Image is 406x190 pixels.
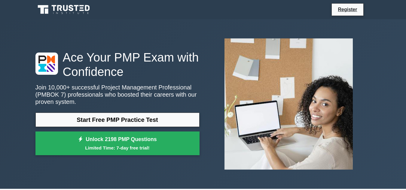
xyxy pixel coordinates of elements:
[334,6,361,13] a: Register
[35,50,200,79] h1: Ace Your PMP Exam with Confidence
[35,131,200,155] a: Unlock 2198 PMP QuestionsLimited Time: 7-day free trial!
[35,113,200,127] a: Start Free PMP Practice Test
[35,84,200,105] p: Join 10,000+ successful Project Management Professional (PMBOK 7) professionals who boosted their...
[43,144,192,151] small: Limited Time: 7-day free trial!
